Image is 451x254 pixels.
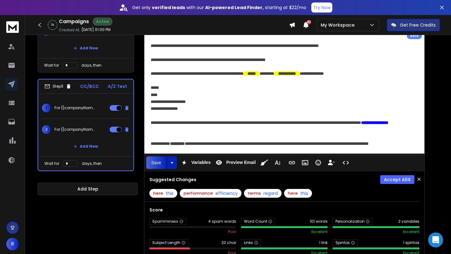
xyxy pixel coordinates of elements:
[300,190,308,196] span: this
[321,22,357,28] p: My Workspace
[228,229,236,234] span: poor
[69,140,103,153] button: Add New
[205,4,264,11] strong: AI-powered Lead Finder,
[215,190,238,196] span: efficiency
[263,190,278,196] span: regard
[403,240,419,245] span: 1 spintax
[149,218,186,225] span: Spamminess
[225,160,257,165] span: Preview Email
[178,156,212,169] button: Variables
[69,42,103,54] button: Add New
[400,22,436,28] p: Get Free Credits
[213,156,257,169] button: Preview Email
[299,156,311,169] button: Insert Image (⌘P)
[241,239,261,246] span: Links
[6,238,19,250] button: R
[59,28,80,33] p: Created At:
[54,127,95,132] p: For {{companyName}}?
[221,240,236,245] span: 20 char
[333,239,358,246] span: Spintax
[403,229,419,234] span: excellent
[38,183,138,195] button: Add Step
[59,18,89,25] h1: Campaigns
[44,161,59,166] p: Wait for
[149,207,419,213] h3: Score
[38,79,134,171] li: Step3CC/BCCA/Z Test1For {{companyName}}?2For {{companyName}}?Add NewWait fordays, then
[80,83,99,89] p: CC/BCC
[248,190,261,196] span: terms
[340,156,352,169] button: Code View
[82,161,102,166] p: days, then
[241,218,275,225] span: Word Count
[398,219,419,224] span: 2 variables
[6,21,19,33] img: logo
[208,219,236,224] span: 4 spam words
[42,125,51,134] span: 2
[81,27,111,32] p: [DATE] 01:00 PM
[190,160,212,165] span: Variables
[132,4,306,11] p: Get only with our starting at $22/mo
[407,33,422,39] div: Beta
[311,229,328,234] span: excellent
[42,104,51,112] span: 1
[149,176,196,183] h3: Suggested Changes
[166,190,174,196] span: this
[93,18,112,26] div: Active
[387,19,440,31] button: Get Free Credits
[152,4,185,11] strong: verified leads
[319,240,328,245] span: 1 link
[184,190,213,196] span: performance
[258,156,270,169] button: Clean HTML
[333,218,372,225] span: Personalization
[44,63,59,68] p: Wait for
[81,63,101,68] p: days, then
[380,175,414,184] button: Accept All4
[44,84,71,89] div: Step 3
[313,4,330,11] p: Try Now
[428,232,443,247] div: Open Intercom Messenger
[51,23,54,27] p: 2 %
[54,105,95,110] p: For {{companyName}}?
[307,20,311,24] span: 40
[108,83,127,89] p: A/Z Test
[288,190,298,196] span: here
[311,3,332,13] button: Try Now
[149,239,188,246] span: Subject Length
[146,156,166,169] button: Save
[310,219,328,224] span: 101 words
[153,190,163,196] span: here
